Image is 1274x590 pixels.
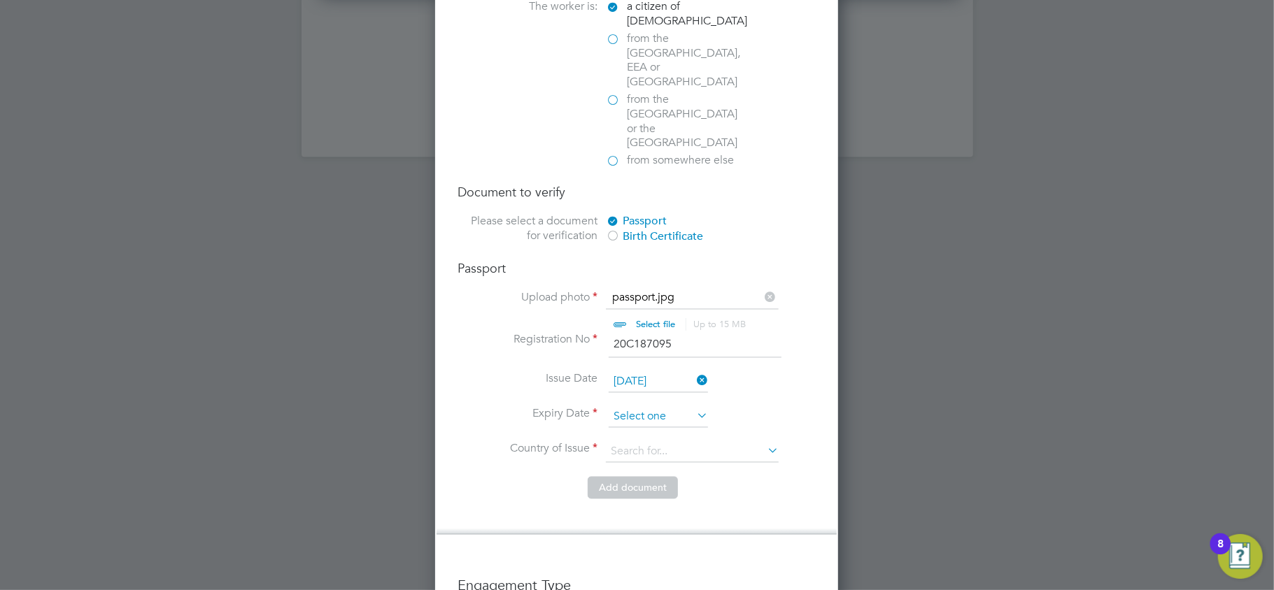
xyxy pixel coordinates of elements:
[606,230,816,245] div: Birth Certificate
[458,185,816,201] h4: Document to verify
[609,407,708,428] input: Select one
[1218,534,1263,579] button: Open Resource Center, 8 new notifications
[458,261,816,277] h4: Passport
[458,333,597,347] label: Registration No
[609,372,708,393] input: Select one
[606,442,779,463] input: Search for...
[458,407,597,422] label: Expiry Date
[606,215,816,229] div: Passport
[627,153,734,168] span: from somewhere else
[627,92,746,150] span: from the [GEOGRAPHIC_DATA] or the [GEOGRAPHIC_DATA]
[627,31,746,89] span: from the [GEOGRAPHIC_DATA], EEA or [GEOGRAPHIC_DATA]
[588,477,678,499] button: Add document
[458,215,597,244] label: Please select a document for verification
[458,291,597,305] label: Upload photo
[458,372,597,387] label: Issue Date
[458,442,597,456] label: Country of Issue
[1217,544,1224,562] div: 8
